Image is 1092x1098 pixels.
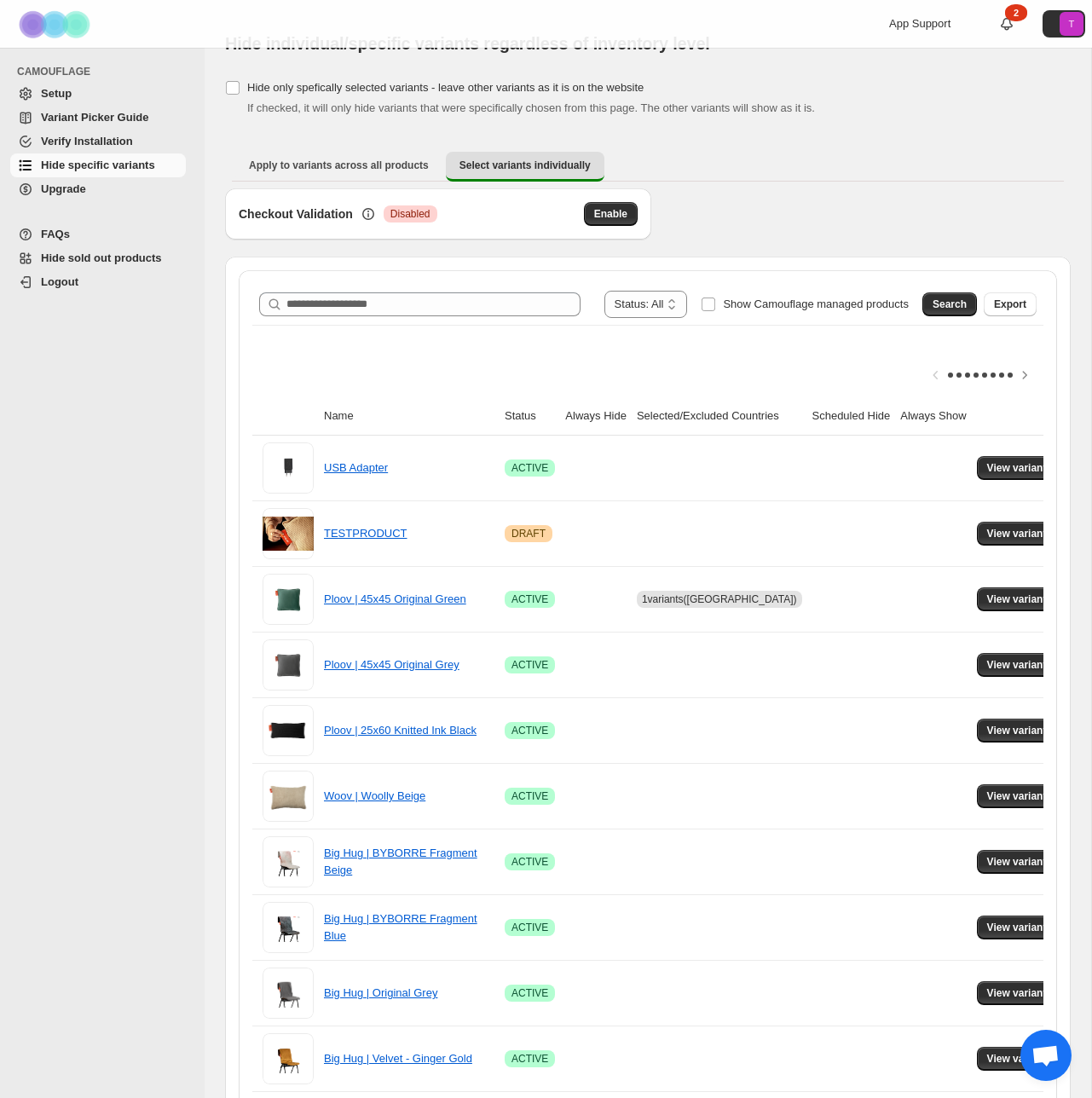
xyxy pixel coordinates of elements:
[987,855,1053,869] span: View variants
[17,65,193,78] span: CAMOUFLAGE
[235,152,442,179] button: Apply to variants across all products
[41,182,86,195] span: Upgrade
[987,921,1053,934] span: View variants
[10,82,186,106] a: Setup
[247,81,644,94] span: Hide only spefically selected variants - leave other variants as it is on the website
[1069,19,1075,29] text: T
[511,1052,548,1066] span: ACTIVE
[987,986,1053,1000] span: View variants
[324,912,477,942] a: Big Hug | BYBORRE Fragment Blue
[1043,10,1085,38] button: Avatar with initials T
[511,855,548,869] span: ACTIVE
[977,522,1063,546] button: View variants
[263,771,314,822] img: Woov | Woolly Beige
[10,153,186,177] a: Hide specific variants
[987,1052,1053,1066] span: View variants
[1020,1030,1072,1081] div: Open de chat
[584,202,638,226] button: Enable
[987,461,1053,475] span: View variants
[977,916,1063,939] button: View variants
[1060,12,1083,36] span: Avatar with initials T
[324,461,388,474] a: USB Adapter
[723,298,909,310] span: Show Camouflage managed products
[324,847,477,876] a: Big Hug | BYBORRE Fragment Beige
[987,658,1053,672] span: View variants
[324,592,466,605] a: Ploov | 45x45 Original Green
[511,461,548,475] span: ACTIVE
[511,527,546,540] span: DRAFT
[446,152,604,182] button: Select variants individually
[977,456,1063,480] button: View variants
[14,1,99,48] img: Camouflage
[10,177,186,201] a: Upgrade
[247,101,815,114] span: If checked, it will only hide variants that were specifically chosen from this page. The other va...
[994,298,1026,311] span: Export
[594,207,627,221] span: Enable
[895,397,971,436] th: Always Show
[10,222,186,246] a: FAQs
[324,527,407,540] a: TESTPRODUCT
[632,397,807,436] th: Selected/Excluded Countries
[41,135,133,147] span: Verify Installation
[41,87,72,100] span: Setup
[511,986,548,1000] span: ACTIVE
[977,719,1063,743] button: View variants
[263,705,314,756] img: Ploov | 25x60 Knitted Ink Black
[390,207,430,221] span: Disabled
[41,251,162,264] span: Hide sold out products
[977,1047,1063,1071] button: View variants
[987,592,1053,606] span: View variants
[560,397,632,436] th: Always Hide
[319,397,500,436] th: Name
[511,789,548,803] span: ACTIVE
[41,228,70,240] span: FAQs
[977,587,1063,611] button: View variants
[511,658,548,672] span: ACTIVE
[984,292,1037,316] button: Export
[500,397,560,436] th: Status
[324,1052,472,1065] a: Big Hug | Velvet - Ginger Gold
[977,784,1063,808] button: View variants
[987,789,1053,803] span: View variants
[41,159,155,171] span: Hide specific variants
[807,397,896,436] th: Scheduled Hide
[249,159,429,172] span: Apply to variants across all products
[998,15,1015,32] a: 2
[263,639,314,691] img: Ploov | 45x45 Original Grey
[263,574,314,625] img: Ploov | 45x45 Original Green
[1005,4,1027,21] div: 2
[239,205,353,222] h3: Checkout Validation
[10,270,186,294] a: Logout
[977,981,1063,1005] button: View variants
[511,592,548,606] span: ACTIVE
[511,921,548,934] span: ACTIVE
[922,292,977,316] button: Search
[987,724,1053,737] span: View variants
[41,111,148,124] span: Variant Picker Guide
[10,130,186,153] a: Verify Installation
[10,246,186,270] a: Hide sold out products
[642,593,797,605] span: 1 variants ([GEOGRAPHIC_DATA])
[324,789,425,802] a: Woov | Woolly Beige
[324,658,459,671] a: Ploov | 45x45 Original Grey
[41,275,78,288] span: Logout
[324,986,437,999] a: Big Hug | Original Grey
[933,298,967,311] span: Search
[459,159,591,172] span: Select variants individually
[977,850,1063,874] button: View variants
[10,106,186,130] a: Variant Picker Guide
[324,724,477,737] a: Ploov | 25x60 Knitted Ink Black
[987,527,1053,540] span: View variants
[511,724,548,737] span: ACTIVE
[889,17,950,30] span: App Support
[1013,363,1037,387] button: Scroll table right one column
[977,653,1063,677] button: View variants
